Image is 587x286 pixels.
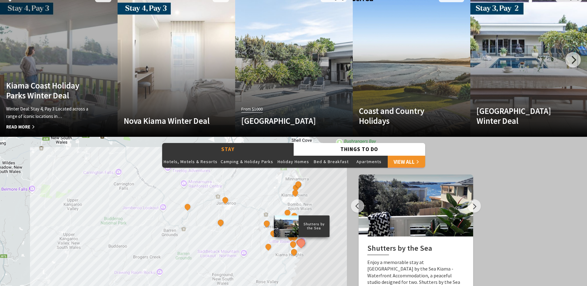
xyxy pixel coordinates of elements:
[283,209,291,217] button: See detail about That Retro Place Kiama
[264,243,272,251] button: See detail about Saddleback Grove
[290,248,298,256] button: See detail about Bask at Loves Bay
[263,219,271,227] button: See detail about Cicada Luxury Camping
[162,155,219,168] button: Hotels, Motels & Resorts
[6,80,94,101] h4: Kiama Coast Holiday Parks Winter Deal
[275,155,312,168] button: Holiday Homes
[241,106,263,113] span: From $1000
[350,155,388,168] button: Apartments
[289,240,297,248] button: See detail about BIG4 Easts Beach Holiday Park
[217,219,225,227] button: See detail about Jamberoo Valley Farm Cottages
[291,189,299,197] button: See detail about Casa Mar Azul
[312,155,350,168] button: Bed & Breakfast
[294,180,302,188] button: See detail about Johnson Street Beach House
[269,229,277,237] button: See detail about Greyleigh Kiama
[294,143,425,156] button: Things To Do
[388,155,425,168] a: View All
[6,123,94,131] span: Read More
[6,105,94,120] p: Winter Deal: Stay 4, Pay 3 Located across a range of iconic locations in…
[295,237,307,249] button: See detail about Shutters by the Sea
[221,196,229,204] button: See detail about Jamberoo Pub and Saleyard Motel
[183,203,192,211] button: See detail about The Lodge Jamberoo Resort and Spa
[219,155,275,168] button: Camping & Holiday Parks
[351,199,364,213] button: Previous
[477,106,564,126] h4: [GEOGRAPHIC_DATA] Winter Deal
[359,106,447,126] h4: Coast and Country Holidays
[468,199,481,213] button: Next
[290,233,298,241] button: See detail about Kendalls Beach Holiday Park
[124,116,211,126] h4: Nova Kiama Winter Deal
[298,221,329,231] p: Shutters by the Sea
[367,244,464,255] h2: Shutters by the Sea
[241,116,329,126] h4: [GEOGRAPHIC_DATA]
[162,143,294,156] button: Stay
